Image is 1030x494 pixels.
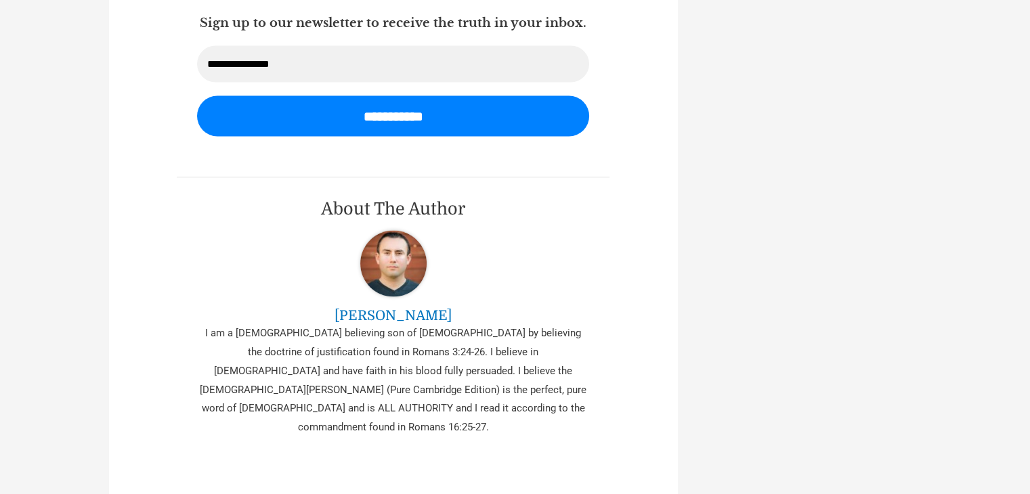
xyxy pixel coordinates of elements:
[197,323,590,436] div: I am a [DEMOGRAPHIC_DATA] believing son of [DEMOGRAPHIC_DATA] by believing the doctrine of justif...
[197,307,590,323] a: [PERSON_NAME]
[200,15,586,30] strong: Sign up to our newsletter to receive the truth in your inbox.
[197,45,590,82] input: Email Address *
[197,198,590,220] h3: About The Author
